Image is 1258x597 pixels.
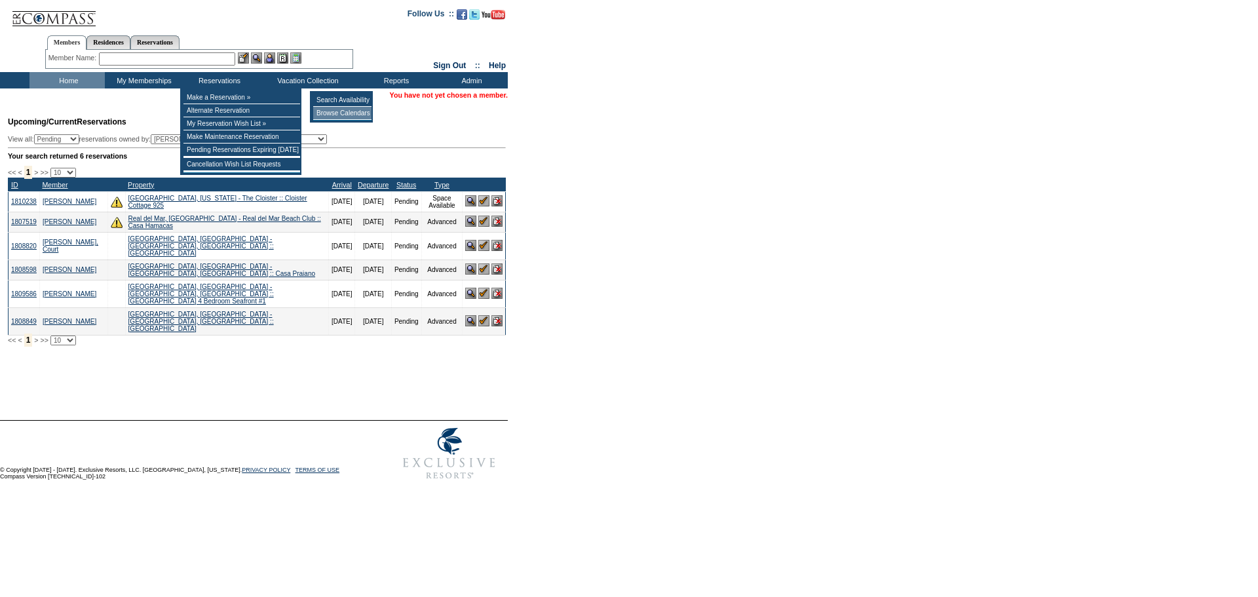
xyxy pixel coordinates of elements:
[18,168,22,176] span: <
[43,198,96,205] a: [PERSON_NAME]
[391,191,421,212] td: Pending
[128,263,315,277] a: [GEOGRAPHIC_DATA], [GEOGRAPHIC_DATA] - [GEOGRAPHIC_DATA], [GEOGRAPHIC_DATA] :: Casa Praiano
[128,215,321,229] a: Real del Mar, [GEOGRAPHIC_DATA] - Real del Mar Beach Club :: Casa Hamacas
[478,315,489,326] img: Confirm Reservation
[457,9,467,20] img: Become our fan on Facebook
[42,181,67,189] a: Member
[128,283,274,305] a: [GEOGRAPHIC_DATA], [GEOGRAPHIC_DATA] - [GEOGRAPHIC_DATA], [GEOGRAPHIC_DATA] :: [GEOGRAPHIC_DATA] ...
[465,216,476,227] img: View Reservation
[111,216,123,228] img: There are insufficient days and/or tokens to cover this reservation
[24,334,33,347] span: 1
[11,266,37,273] a: 1808598
[421,260,463,280] td: Advanced
[391,421,508,486] img: Exclusive Resorts
[128,311,274,332] a: [GEOGRAPHIC_DATA], [GEOGRAPHIC_DATA] - [GEOGRAPHIC_DATA], [GEOGRAPHIC_DATA] :: [GEOGRAPHIC_DATA]
[264,52,275,64] img: Impersonate
[242,467,290,473] a: PRIVACY POLICY
[465,195,476,206] img: View Reservation
[24,166,33,179] span: 1
[329,212,355,232] td: [DATE]
[465,263,476,275] img: View Reservation
[43,290,96,298] a: [PERSON_NAME]
[180,72,256,88] td: Reservations
[43,318,96,325] a: [PERSON_NAME]
[465,288,476,299] img: View Reservation
[183,130,300,144] td: Make Maintenance Reservation
[332,181,352,189] a: Arrival
[491,216,503,227] img: Cancel Reservation
[355,191,391,212] td: [DATE]
[391,212,421,232] td: Pending
[313,107,372,120] td: Browse Calendars
[355,280,391,307] td: [DATE]
[295,467,340,473] a: TERMS OF USE
[421,232,463,260] td: Advanced
[43,218,96,225] a: [PERSON_NAME]
[421,191,463,212] td: Space Available
[329,307,355,335] td: [DATE]
[355,260,391,280] td: [DATE]
[130,35,180,49] a: Reservations
[183,91,300,104] td: Make a Reservation »
[329,280,355,307] td: [DATE]
[183,144,300,157] td: Pending Reservations Expiring [DATE]
[469,9,480,20] img: Follow us on Twitter
[391,307,421,335] td: Pending
[408,8,454,24] td: Follow Us ::
[111,196,123,208] img: There are insufficient days and/or tokens to cover this reservation
[465,315,476,326] img: View Reservation
[478,195,489,206] img: Confirm Reservation
[11,198,37,205] a: 1810238
[128,195,307,209] a: [GEOGRAPHIC_DATA], [US_STATE] - The Cloister :: Cloister Cottage 925
[491,288,503,299] img: Cancel Reservation
[357,72,432,88] td: Reports
[183,104,300,117] td: Alternate Reservation
[8,168,16,176] span: <<
[355,212,391,232] td: [DATE]
[86,35,130,49] a: Residences
[48,52,99,64] div: Member Name:
[478,240,489,251] img: Confirm Reservation
[329,260,355,280] td: [DATE]
[29,72,105,88] td: Home
[11,242,37,250] a: 1808820
[391,232,421,260] td: Pending
[40,168,48,176] span: >>
[421,280,463,307] td: Advanced
[482,10,505,20] img: Subscribe to our YouTube Channel
[128,181,154,189] a: Property
[457,13,467,21] a: Become our fan on Facebook
[313,94,372,107] td: Search Availability
[434,181,449,189] a: Type
[329,232,355,260] td: [DATE]
[432,72,508,88] td: Admin
[390,91,508,99] span: You have not yet chosen a member.
[478,263,489,275] img: Confirm Reservation
[491,195,503,206] img: Cancel Reservation
[11,181,18,189] a: ID
[391,260,421,280] td: Pending
[11,218,37,225] a: 1807519
[421,307,463,335] td: Advanced
[469,13,480,21] a: Follow us on Twitter
[183,117,300,130] td: My Reservation Wish List »
[47,35,87,50] a: Members
[256,72,357,88] td: Vacation Collection
[475,61,480,70] span: ::
[34,168,38,176] span: >
[18,336,22,344] span: <
[491,240,503,251] img: Cancel Reservation
[11,290,37,298] a: 1809586
[391,280,421,307] td: Pending
[251,52,262,64] img: View
[478,216,489,227] img: Confirm Reservation
[183,158,300,171] td: Cancellation Wish List Requests
[277,52,288,64] img: Reservations
[105,72,180,88] td: My Memberships
[43,266,96,273] a: [PERSON_NAME]
[478,288,489,299] img: Confirm Reservation
[358,181,389,189] a: Departure
[355,307,391,335] td: [DATE]
[329,191,355,212] td: [DATE]
[491,263,503,275] img: Cancel Reservation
